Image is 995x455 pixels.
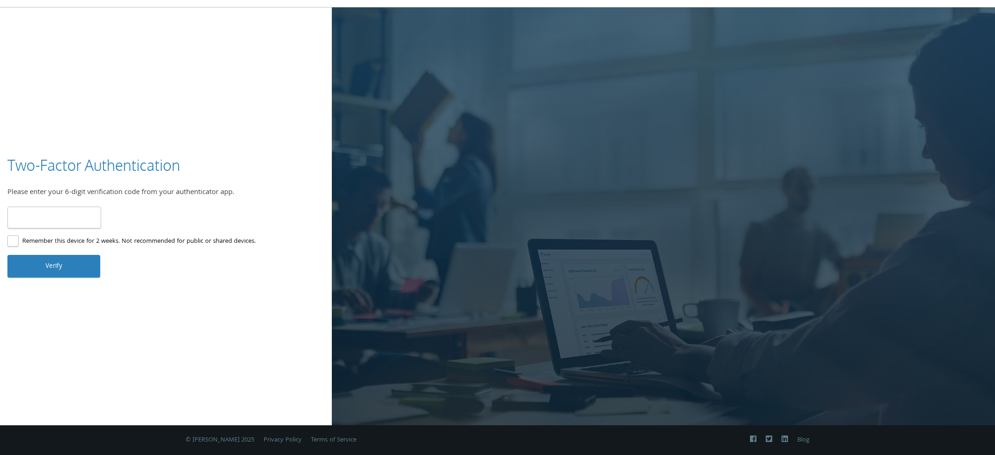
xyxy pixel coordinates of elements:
[7,255,100,277] button: Verify
[7,155,180,176] h3: Two-Factor Authentication
[311,435,356,445] a: Terms of Service
[186,435,254,445] span: © [PERSON_NAME] 2025
[7,187,324,199] div: Please enter your 6-digit verification code from your authenticator app.
[797,435,809,445] a: Blog
[264,435,302,445] a: Privacy Policy
[7,236,256,247] label: Remember this device for 2 weeks. Not recommended for public or shared devices.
